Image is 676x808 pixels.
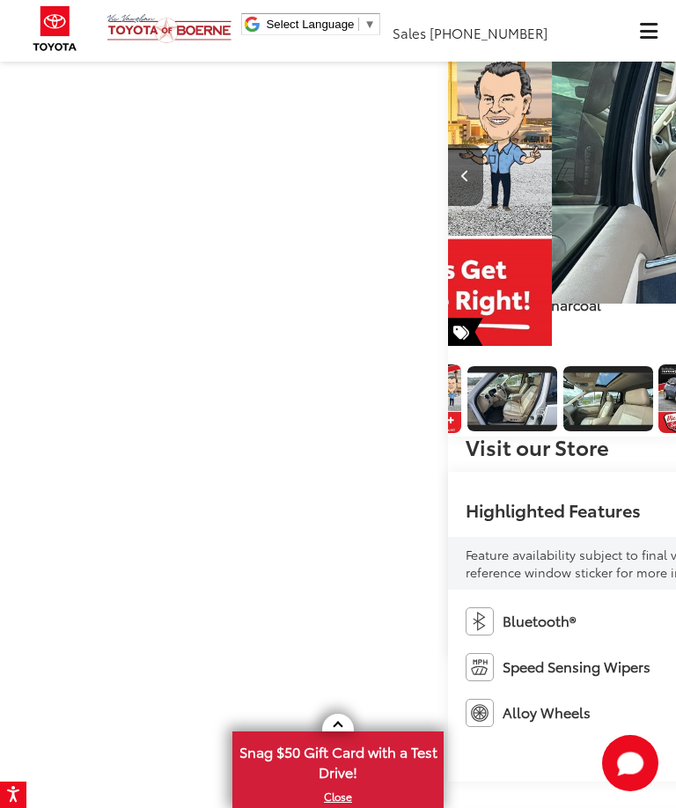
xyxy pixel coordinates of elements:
[466,500,641,519] h2: Highlighted Features
[266,18,354,31] span: Select Language
[107,13,232,44] img: Vic Vaughan Toyota of Boerne
[466,607,494,635] img: Bluetooth®
[602,735,658,791] button: Toggle Chat Window
[503,657,650,677] span: Speed Sensing Wipers
[562,373,654,425] img: 2008 Ford Explorer Sport Trac Limited
[448,318,483,346] span: Special
[393,23,426,42] span: Sales
[266,18,375,31] a: Select Language​
[466,699,494,727] img: Alloy Wheels
[602,735,658,791] svg: Start Chat
[364,18,375,31] span: ▼
[503,702,591,723] span: Alloy Wheels
[358,18,359,31] span: ​
[467,373,558,425] img: 2008 Ford Explorer Sport Trac Limited
[234,733,442,787] span: Snag $50 Gift Card with a Test Drive!
[466,653,494,681] img: Speed Sensing Wipers
[448,144,483,206] button: Previous image
[430,23,547,42] span: [PHONE_NUMBER]
[503,611,576,631] span: Bluetooth®
[563,364,653,433] a: Expand Photo 18
[467,364,557,433] a: Expand Photo 17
